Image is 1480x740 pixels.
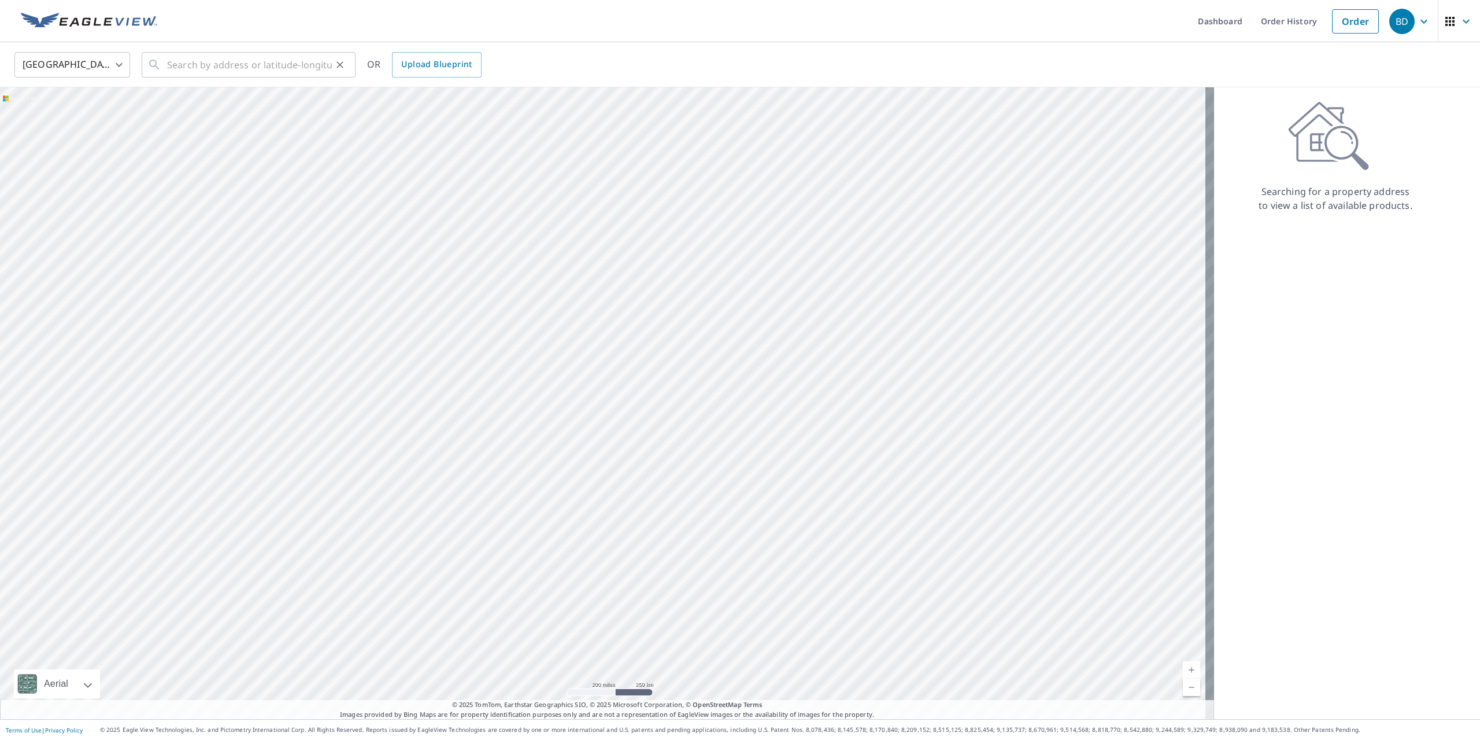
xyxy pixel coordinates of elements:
[21,13,157,30] img: EV Logo
[14,669,100,698] div: Aerial
[40,669,72,698] div: Aerial
[167,49,332,81] input: Search by address or latitude-longitude
[367,52,482,78] div: OR
[6,726,42,734] a: Terms of Use
[6,727,83,734] p: |
[1332,9,1379,34] a: Order
[743,700,763,709] a: Terms
[1258,185,1413,212] p: Searching for a property address to view a list of available products.
[100,726,1474,734] p: © 2025 Eagle View Technologies, Inc. and Pictometry International Corp. All Rights Reserved. Repo...
[332,57,348,73] button: Clear
[1389,9,1415,34] div: BD
[401,57,472,72] span: Upload Blueprint
[452,700,763,710] span: © 2025 TomTom, Earthstar Geographics SIO, © 2025 Microsoft Corporation, ©
[693,700,741,709] a: OpenStreetMap
[392,52,481,78] a: Upload Blueprint
[1183,679,1200,696] a: Current Level 5, Zoom Out
[1183,661,1200,679] a: Current Level 5, Zoom In
[45,726,83,734] a: Privacy Policy
[14,49,130,81] div: [GEOGRAPHIC_DATA]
